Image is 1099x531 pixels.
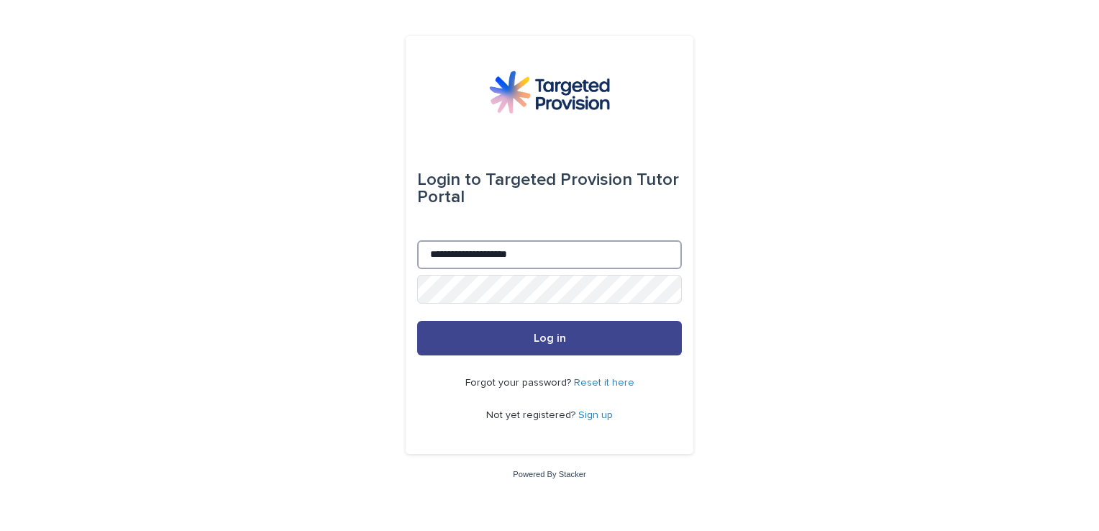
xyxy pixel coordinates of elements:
span: Log in [534,332,566,344]
span: Forgot your password? [465,378,574,388]
div: Targeted Provision Tutor Portal [417,160,682,217]
a: Powered By Stacker [513,470,585,478]
button: Log in [417,321,682,355]
a: Reset it here [574,378,634,388]
img: M5nRWzHhSzIhMunXDL62 [489,71,610,114]
a: Sign up [578,410,613,420]
span: Not yet registered? [486,410,578,420]
span: Login to [417,171,481,189]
